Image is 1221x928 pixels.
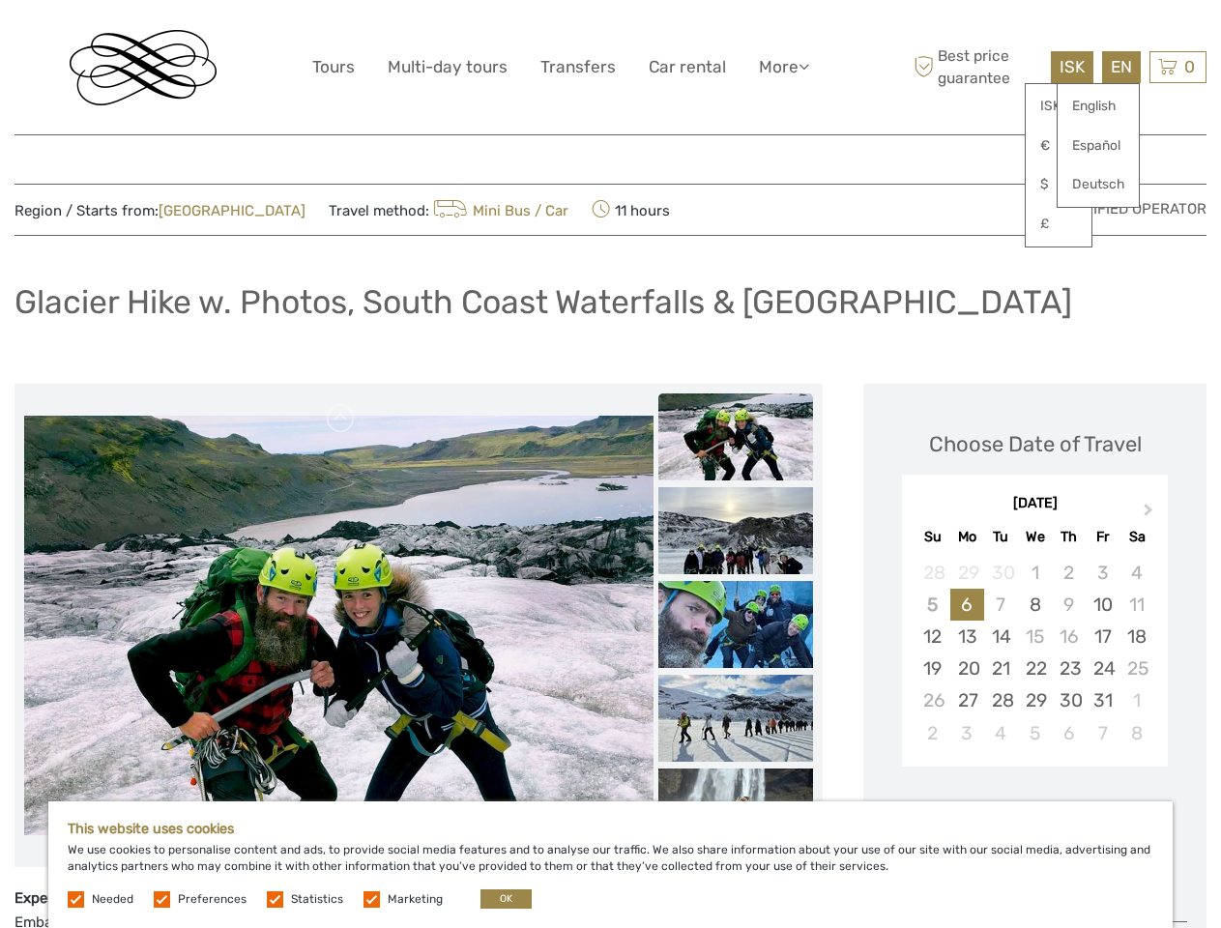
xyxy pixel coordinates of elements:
div: Choose Wednesday, October 8th, 2025 [1018,589,1052,621]
div: Choose Sunday, October 12th, 2025 [916,621,949,652]
label: Needed [92,891,133,908]
a: Tours [312,53,355,81]
div: Choose Friday, November 7th, 2025 [1086,717,1119,749]
div: Choose Thursday, October 30th, 2025 [1052,684,1086,716]
div: We [1018,524,1052,550]
div: month 2025-10 [908,557,1161,749]
span: Verified Operator [1065,199,1206,219]
div: Choose Tuesday, October 14th, 2025 [984,621,1018,652]
button: Next Month [1135,499,1166,530]
h5: This website uses cookies [68,821,1153,837]
span: Region / Starts from: [15,201,305,221]
div: Not available Friday, October 3rd, 2025 [1086,557,1119,589]
span: 0 [1181,57,1198,76]
a: Mini Bus / Car [429,202,568,219]
div: Not available Sunday, October 5th, 2025 [916,589,949,621]
div: Not available Saturday, October 4th, 2025 [1119,557,1153,589]
img: 07e0acb88153475797c687625c05d966_slider_thumbnail.jpeg [658,581,813,668]
div: Choose Monday, October 6th, 2025 [950,589,984,621]
div: Sa [1119,524,1153,550]
div: Choose Tuesday, October 28th, 2025 [984,684,1018,716]
div: Choose Date of Travel [929,429,1142,459]
div: Choose Monday, November 3rd, 2025 [950,717,984,749]
img: 8448d09cb0034d8f8e89cfade4d47872_slider_thumbnail.jpeg [658,393,813,480]
a: Transfers [540,53,616,81]
a: English [1058,89,1139,124]
div: Not available Sunday, October 26th, 2025 [916,684,949,716]
div: Fr [1086,524,1119,550]
div: Choose Sunday, October 19th, 2025 [916,652,949,684]
label: Statistics [291,891,343,908]
div: Choose Friday, October 31st, 2025 [1086,684,1119,716]
div: Not available Monday, September 29th, 2025 [950,557,984,589]
div: Mo [950,524,984,550]
img: Reykjavik Residence [70,30,217,105]
div: Choose Sunday, November 2nd, 2025 [916,717,949,749]
div: Choose Wednesday, October 22nd, 2025 [1018,652,1052,684]
a: € [1026,129,1091,163]
a: $ [1026,167,1091,202]
div: Not available Sunday, September 28th, 2025 [916,557,949,589]
div: Not available Tuesday, September 30th, 2025 [984,557,1018,589]
div: Choose Saturday, October 18th, 2025 [1119,621,1153,652]
div: Th [1052,524,1086,550]
div: Choose Monday, October 27th, 2025 [950,684,984,716]
a: Multi-day tours [388,53,508,81]
a: More [759,53,809,81]
div: Choose Tuesday, November 4th, 2025 [984,717,1018,749]
a: Español [1058,129,1139,163]
span: Best price guarantee [909,45,1046,88]
div: Not available Wednesday, October 15th, 2025 [1018,621,1052,652]
a: Car rental [649,53,726,81]
div: Choose Saturday, November 8th, 2025 [1119,717,1153,749]
div: Choose Wednesday, October 29th, 2025 [1018,684,1052,716]
span: Travel method: [329,196,568,223]
a: [GEOGRAPHIC_DATA] [159,202,305,219]
div: Choose Wednesday, November 5th, 2025 [1018,717,1052,749]
a: £ [1026,207,1091,242]
div: Choose Monday, October 13th, 2025 [950,621,984,652]
div: Choose Monday, October 20th, 2025 [950,652,984,684]
div: EN [1102,51,1141,83]
label: Marketing [388,891,443,908]
h1: Glacier Hike w. Photos, South Coast Waterfalls & [GEOGRAPHIC_DATA] [15,282,1072,322]
img: 8690e746e9224bfa966a69bfe8e333c1_slider_thumbnail.jpeg [658,768,813,855]
div: Tu [984,524,1018,550]
a: ISK [1026,89,1091,124]
div: Choose Thursday, October 23rd, 2025 [1052,652,1086,684]
div: Choose Tuesday, October 21st, 2025 [984,652,1018,684]
div: Choose Saturday, November 1st, 2025 [1119,684,1153,716]
a: Deutsch [1058,167,1139,202]
div: Choose Friday, October 10th, 2025 [1086,589,1119,621]
div: Not available Tuesday, October 7th, 2025 [984,589,1018,621]
div: Not available Saturday, October 11th, 2025 [1119,589,1153,621]
div: Choose Thursday, November 6th, 2025 [1052,717,1086,749]
div: Choose Friday, October 24th, 2025 [1086,652,1119,684]
div: We use cookies to personalise content and ads, to provide social media features and to analyse ou... [48,801,1173,928]
div: Not available Saturday, October 25th, 2025 [1119,652,1153,684]
strong: Experience what it is like to stand on a glacier [15,889,326,907]
span: ISK [1060,57,1085,76]
div: Su [916,524,949,550]
div: Not available Thursday, October 2nd, 2025 [1052,557,1086,589]
button: OK [480,889,532,909]
img: c3067d15074a4f9fb6df416d03af69be_slider_thumbnail.jpeg [658,675,813,762]
span: 11 hours [592,196,670,223]
div: Choose Friday, October 17th, 2025 [1086,621,1119,652]
div: [DATE] [902,494,1168,514]
label: Preferences [178,891,247,908]
img: 812e0fb4b8d54f7c9f019c55b606ce0e_slider_thumbnail.jpeg [658,487,813,574]
div: Not available Thursday, October 9th, 2025 [1052,589,1086,621]
img: 8448d09cb0034d8f8e89cfade4d47872_main_slider.jpeg [24,416,654,835]
div: Not available Thursday, October 16th, 2025 [1052,621,1086,652]
div: Not available Wednesday, October 1st, 2025 [1018,557,1052,589]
